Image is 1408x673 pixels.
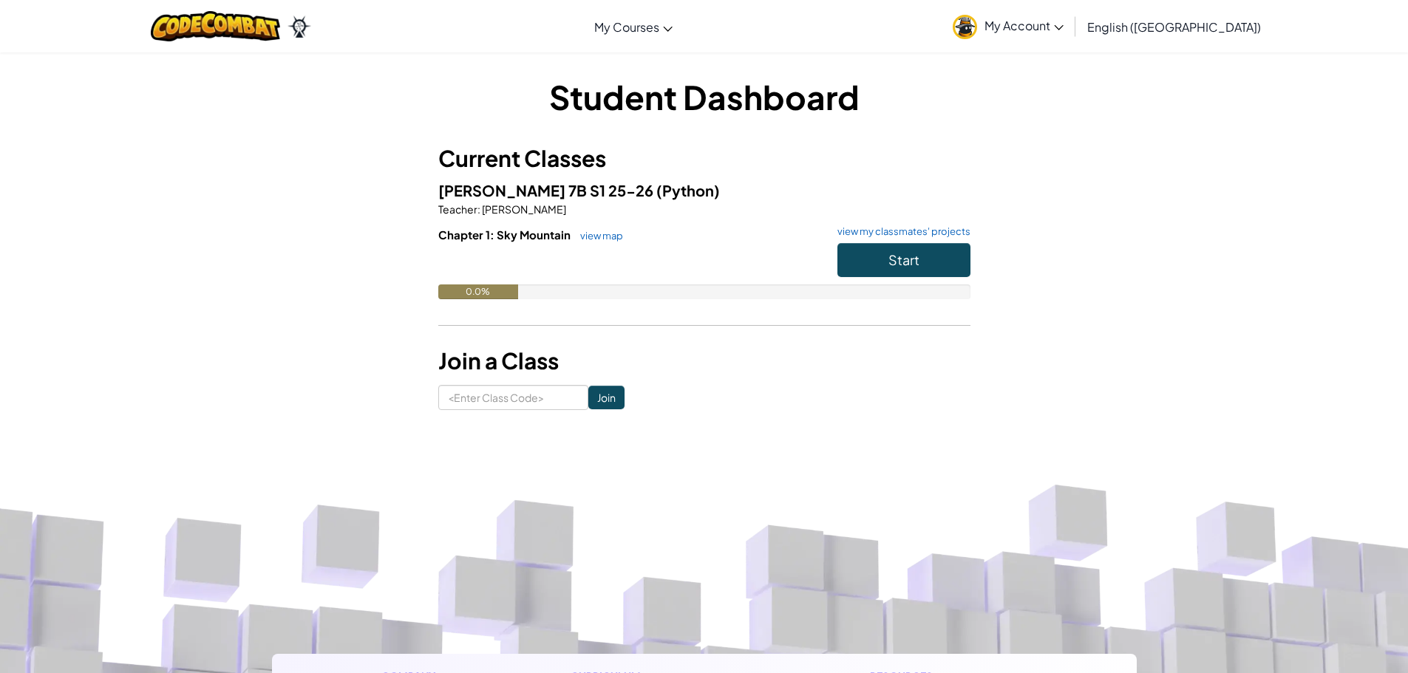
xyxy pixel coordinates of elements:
[477,202,480,216] span: :
[288,16,311,38] img: Ozaria
[151,11,280,41] img: CodeCombat logo
[438,142,970,175] h3: Current Classes
[945,3,1071,49] a: My Account
[587,7,680,47] a: My Courses
[984,18,1064,33] span: My Account
[888,251,919,268] span: Start
[438,344,970,378] h3: Join a Class
[830,227,970,236] a: view my classmates' projects
[480,202,566,216] span: [PERSON_NAME]
[594,19,659,35] span: My Courses
[438,228,573,242] span: Chapter 1: Sky Mountain
[953,15,977,39] img: avatar
[1087,19,1261,35] span: English ([GEOGRAPHIC_DATA])
[573,230,623,242] a: view map
[438,284,518,299] div: 0.0%
[438,74,970,120] h1: Student Dashboard
[837,243,970,277] button: Start
[438,202,477,216] span: Teacher
[438,385,588,410] input: <Enter Class Code>
[1080,7,1268,47] a: English ([GEOGRAPHIC_DATA])
[656,181,720,199] span: (Python)
[438,181,656,199] span: [PERSON_NAME] 7B S1 25-26
[588,386,625,409] input: Join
